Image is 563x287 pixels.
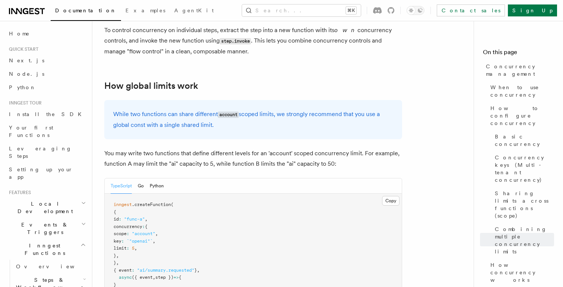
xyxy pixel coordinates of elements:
span: , [197,268,200,273]
button: Python [150,178,164,194]
span: Examples [125,7,165,13]
span: "ai/summary.requested" [137,268,194,273]
span: , [145,216,147,222]
span: Next.js [9,57,44,63]
span: When to use concurrency [490,84,554,99]
a: Leveraging Steps [6,142,88,163]
kbd: ⌘K [346,7,356,14]
span: Home [9,30,30,37]
span: Inngest tour [6,100,42,106]
span: Your first Functions [9,125,53,138]
a: Basic concurrency [492,130,554,151]
code: account [218,112,239,118]
span: Events & Triggers [6,221,81,236]
h4: On this page [483,48,554,60]
button: Local Development [6,197,88,218]
em: own [334,26,357,34]
a: Your first Functions [6,121,88,142]
span: id [114,216,119,222]
span: Basic concurrency [495,133,554,148]
span: Overview [16,263,93,269]
span: Combining multiple concurrency limits [495,225,554,255]
span: { [179,275,181,280]
span: : [121,238,124,244]
span: Concurrency keys (Multi-tenant concurrency) [495,154,554,184]
span: { [145,224,147,229]
span: How concurrency works [490,261,554,284]
span: Documentation [55,7,117,13]
span: async [119,275,132,280]
a: Next.js [6,54,88,67]
span: , [134,246,137,251]
span: Inngest Functions [6,242,80,257]
p: You may write two functions that define different levels for an 'account' scoped concurrency limi... [104,148,402,169]
button: Go [138,178,144,194]
a: Combining multiple concurrency limits [492,222,554,258]
span: } [114,260,116,265]
span: Leveraging Steps [9,146,72,159]
span: , [155,231,158,236]
a: Examples [121,2,170,20]
span: How to configure concurrency [490,104,554,127]
span: key [114,238,121,244]
span: scope [114,231,127,236]
span: AgentKit [174,7,214,13]
button: Search...⌘K [242,4,361,16]
span: , [153,275,155,280]
span: Install the SDK [9,111,86,117]
span: concurrency [114,224,142,229]
a: Python [6,81,88,94]
button: TypeScript [111,178,132,194]
span: Features [6,190,31,196]
span: : [127,231,129,236]
span: : [132,268,134,273]
span: Quick start [6,46,38,52]
a: Documentation [51,2,121,21]
a: When to use concurrency [487,81,554,102]
a: Setting up your app [6,163,88,184]
span: Setting up your app [9,166,73,180]
a: How concurrency works [487,258,554,287]
span: step }) [155,275,174,280]
span: } [114,253,116,258]
span: { [114,209,116,215]
button: Inngest Functions [6,239,88,260]
span: "func-a" [124,216,145,222]
a: Install the SDK [6,107,88,121]
span: Python [9,84,36,90]
code: step.invoke [220,38,251,44]
a: How global limits work [104,81,198,91]
a: Node.js [6,67,88,81]
span: Node.js [9,71,44,77]
span: Concurrency management [486,63,554,78]
button: Toggle dark mode [407,6,424,15]
a: Overview [13,260,88,273]
span: `"openai"` [127,238,153,244]
a: Sharing limits across functions (scope) [492,187,554,222]
span: : [127,246,129,251]
a: Concurrency keys (Multi-tenant concurrency) [492,151,554,187]
a: How to configure concurrency [487,102,554,130]
span: limit [114,246,127,251]
span: ({ event [132,275,153,280]
span: { event [114,268,132,273]
a: Sign Up [508,4,557,16]
a: Home [6,27,88,40]
span: => [174,275,179,280]
span: } [194,268,197,273]
span: : [119,216,121,222]
button: Copy [382,196,400,206]
a: AgentKit [170,2,218,20]
button: Events & Triggers [6,218,88,239]
span: , [153,238,155,244]
span: inngest [114,202,132,207]
a: Concurrency management [483,60,554,81]
span: ( [171,202,174,207]
span: Local Development [6,200,81,215]
p: To control concurrency on individual steps, extract the step into a new function with its concurr... [104,25,402,57]
p: While two functions can share different scoped limits, we strongly recommend that you use a globa... [113,109,393,130]
span: Sharing limits across functions (scope) [495,190,554,219]
span: , [116,253,119,258]
a: Contact sales [437,4,505,16]
span: "account" [132,231,155,236]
